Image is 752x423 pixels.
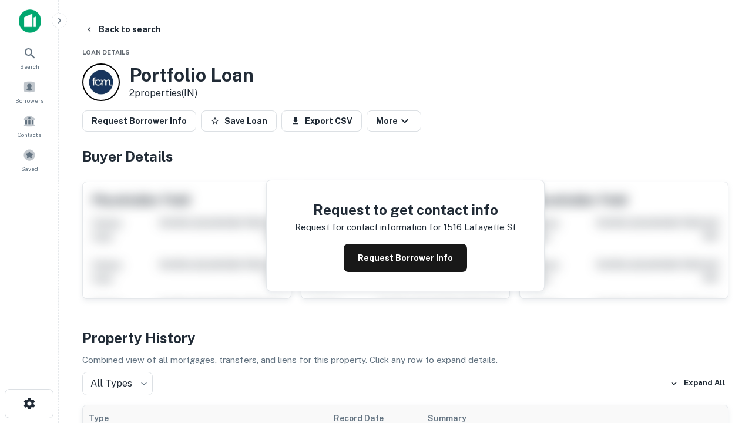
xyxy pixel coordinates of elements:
a: Search [4,42,55,73]
h4: Buyer Details [82,146,728,167]
h4: Request to get contact info [295,199,516,220]
a: Contacts [4,110,55,142]
button: Expand All [667,375,728,392]
img: capitalize-icon.png [19,9,41,33]
button: Export CSV [281,110,362,132]
p: Combined view of all mortgages, transfers, and liens for this property. Click any row to expand d... [82,353,728,367]
span: Loan Details [82,49,130,56]
div: All Types [82,372,153,395]
a: Borrowers [4,76,55,108]
p: 2 properties (IN) [129,86,254,100]
h4: Property History [82,327,728,348]
h3: Portfolio Loan [129,64,254,86]
button: Request Borrower Info [82,110,196,132]
span: Contacts [18,130,41,139]
a: Saved [4,144,55,176]
p: Request for contact information for [295,220,441,234]
button: Back to search [80,19,166,40]
button: Save Loan [201,110,277,132]
iframe: Chat Widget [693,329,752,385]
span: Search [20,62,39,71]
p: 1516 lafayette st [444,220,516,234]
span: Saved [21,164,38,173]
button: More [367,110,421,132]
button: Request Borrower Info [344,244,467,272]
span: Borrowers [15,96,43,105]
